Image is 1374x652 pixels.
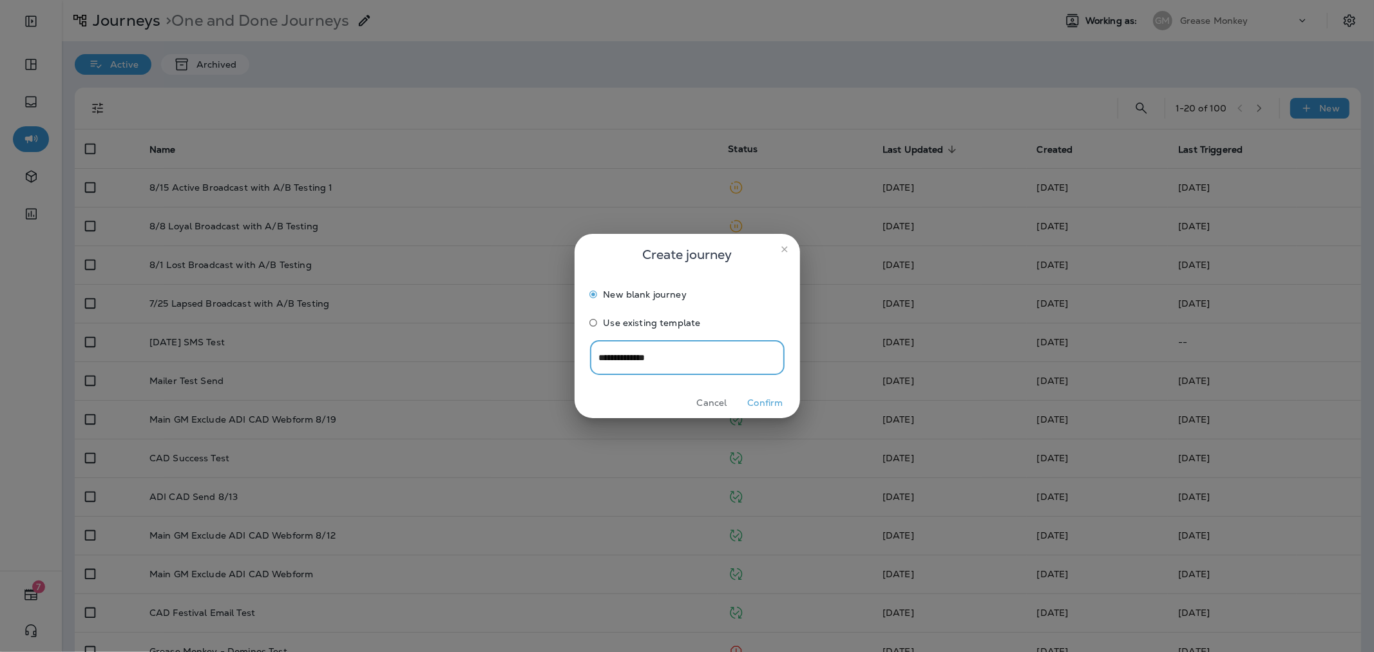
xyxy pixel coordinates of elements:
[688,393,736,413] button: Cancel
[604,289,687,300] span: New blank journey
[741,393,790,413] button: Confirm
[642,244,732,265] span: Create journey
[774,239,795,260] button: close
[604,318,701,328] span: Use existing template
